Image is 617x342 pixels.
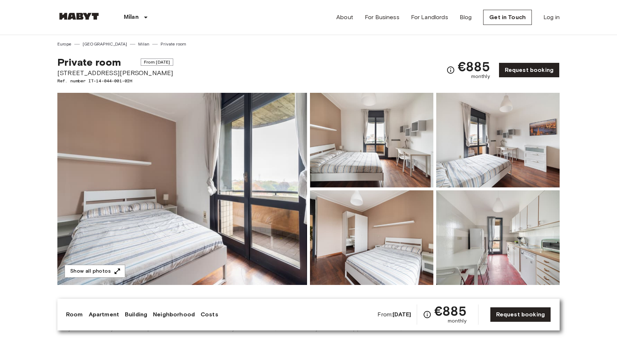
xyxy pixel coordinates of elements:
[423,310,432,319] svg: Check cost overview for full price breakdown. Please note that discounts apply to new joiners onl...
[446,66,455,74] svg: Check cost overview for full price breakdown. Please note that discounts apply to new joiners onl...
[124,13,139,22] p: Milan
[141,59,174,66] span: From [DATE]
[201,310,218,319] a: Costs
[153,310,195,319] a: Neighborhood
[436,190,560,285] img: Picture of unit IT-14-044-001-02H
[66,310,83,319] a: Room
[460,13,472,22] a: Blog
[57,13,101,20] img: Habyt
[365,13,399,22] a: For Business
[310,190,433,285] img: Picture of unit IT-14-044-001-02H
[471,73,490,80] span: monthly
[458,60,490,73] span: €885
[411,13,448,22] a: For Landlords
[377,311,411,319] span: From:
[543,13,560,22] a: Log in
[499,62,560,78] a: Request booking
[336,13,353,22] a: About
[65,265,125,278] button: Show all photos
[310,93,433,187] img: Picture of unit IT-14-044-001-02H
[434,304,467,317] span: €885
[57,93,307,285] img: Marketing picture of unit IT-14-044-001-02H
[448,317,467,325] span: monthly
[490,307,551,322] a: Request booking
[436,93,560,187] img: Picture of unit IT-14-044-001-02H
[161,41,186,47] a: Private room
[83,41,127,47] a: [GEOGRAPHIC_DATA]
[57,68,173,78] span: [STREET_ADDRESS][PERSON_NAME]
[57,78,173,84] span: Ref. number IT-14-044-001-02H
[125,310,147,319] a: Building
[393,311,411,318] b: [DATE]
[138,41,149,47] a: Milan
[89,310,119,319] a: Apartment
[483,10,532,25] a: Get in Touch
[57,56,121,68] span: Private room
[57,41,71,47] a: Europe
